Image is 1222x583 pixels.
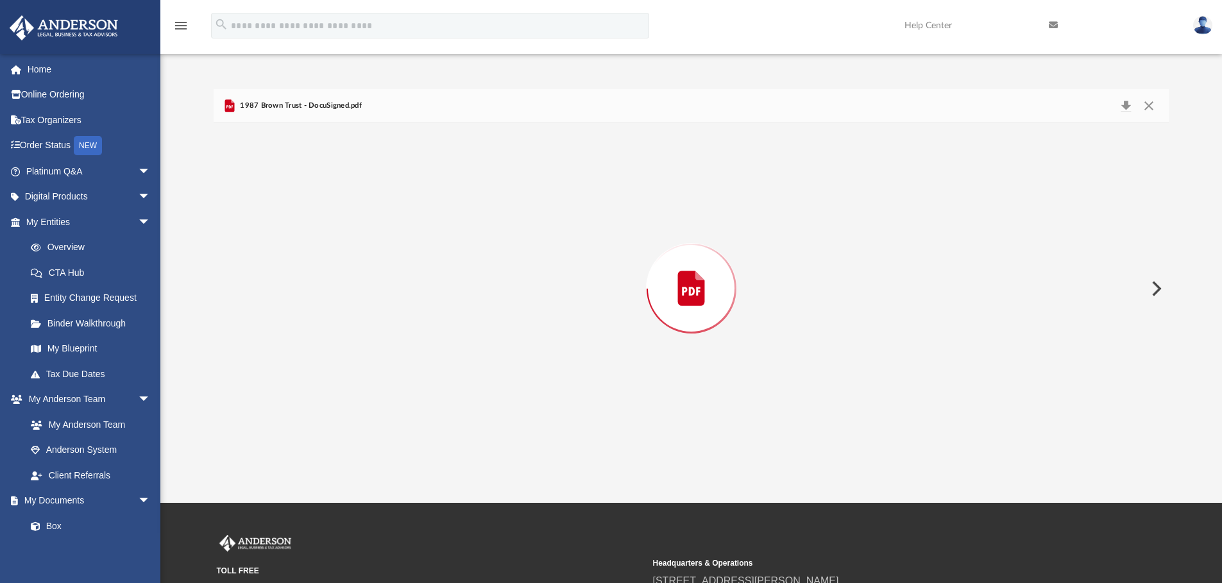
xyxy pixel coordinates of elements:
span: arrow_drop_down [138,158,164,185]
button: Download [1114,97,1137,115]
small: TOLL FREE [217,565,644,577]
a: Client Referrals [18,462,164,488]
a: My Documentsarrow_drop_down [9,488,164,514]
span: arrow_drop_down [138,209,164,235]
a: menu [173,24,189,33]
div: Preview [214,89,1169,454]
span: arrow_drop_down [138,387,164,413]
img: Anderson Advisors Platinum Portal [6,15,122,40]
a: Tax Organizers [9,107,170,133]
a: Binder Walkthrough [18,310,170,336]
button: Close [1137,97,1160,115]
a: Overview [18,235,170,260]
a: Online Ordering [9,82,170,108]
a: My Blueprint [18,336,164,362]
i: menu [173,18,189,33]
a: Entity Change Request [18,285,170,311]
a: Meeting Minutes [18,539,164,564]
a: My Anderson Teamarrow_drop_down [9,387,164,412]
a: Tax Due Dates [18,361,170,387]
a: My Anderson Team [18,412,157,437]
img: Anderson Advisors Platinum Portal [217,535,294,552]
i: search [214,17,228,31]
small: Headquarters & Operations [653,557,1080,569]
a: Box [18,513,157,539]
button: Next File [1141,271,1169,307]
span: 1987 Brown Trust - DocuSigned.pdf [237,100,362,112]
span: arrow_drop_down [138,488,164,514]
a: Order StatusNEW [9,133,170,159]
a: Anderson System [18,437,164,463]
a: CTA Hub [18,260,170,285]
img: User Pic [1193,16,1212,35]
span: arrow_drop_down [138,184,164,210]
a: Digital Productsarrow_drop_down [9,184,170,210]
a: My Entitiesarrow_drop_down [9,209,170,235]
a: Platinum Q&Aarrow_drop_down [9,158,170,184]
a: Home [9,56,170,82]
div: NEW [74,136,102,155]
